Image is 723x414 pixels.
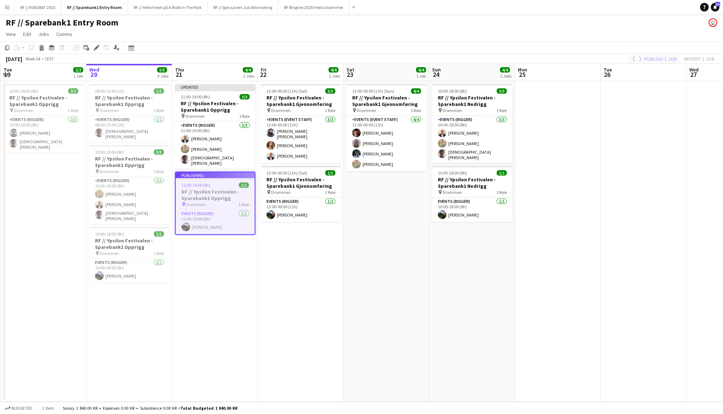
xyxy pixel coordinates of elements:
h3: RF // Ypsilon Festivalen - Sparebank1 Opprigg [89,94,170,107]
a: Jobs [36,29,52,39]
app-card-role: Events (Rigger)2/210:00-18:00 (8h)[PERSON_NAME][DEMOGRAPHIC_DATA][PERSON_NAME] [4,116,84,153]
button: RF // KVADRAT 2025 [15,0,61,14]
div: Publishing11:00-19:00 (8h)1/1RF // Ypsilon Festivalen - Sparebank1 Opprigg Drammen1 RoleEvents (R... [175,172,255,235]
span: Drammen [100,251,119,256]
div: Publishing [176,172,255,178]
span: 3/3 [497,88,507,94]
app-card-role: Events (Rigger)3/310:00-18:00 (8h)[PERSON_NAME][PERSON_NAME][DEMOGRAPHIC_DATA][PERSON_NAME] [432,116,512,163]
span: Sat [346,66,354,73]
span: Drammen [100,108,119,113]
span: 10:00-18:00 (8h) [438,88,467,94]
div: Updated [175,84,255,90]
div: 2 Jobs [500,73,511,79]
span: Tue [604,66,612,73]
app-job-card: 13:00-00:00 (11h) (Sun)4/4RF // Ypsilon Festivalen - Sparebank1 Gjennomføring Drammen1 RoleEvents... [346,84,427,171]
span: 1 item [39,405,57,411]
span: 3/3 [154,149,164,155]
span: Drammen [443,190,462,195]
h3: RF // Ypsilon Festivalen - Sparebank1 Gjennomføring [346,94,427,107]
span: Wed [689,66,699,73]
button: RF // Sparebank1 Entry Room [61,0,128,14]
span: 1/1 [154,88,164,94]
span: 1/1 [154,231,164,237]
div: Salary 1 840.00 KR + Expenses 0.00 KR + Subsistence 0.00 KR = [63,405,237,411]
div: 1 Job [74,73,83,79]
span: 4/4 [329,67,339,73]
app-card-role: Events (Rigger)3/310:00-18:00 (8h)[PERSON_NAME][PERSON_NAME][DEMOGRAPHIC_DATA][PERSON_NAME] [89,177,170,224]
span: 27 [688,70,699,79]
div: 2 Jobs [243,73,254,79]
span: 4/4 [243,67,253,73]
span: 1 Role [325,108,335,113]
span: 22 [260,70,266,79]
span: Drammen [271,190,290,195]
span: Edit [23,31,31,37]
span: 25 [517,70,527,79]
span: Jobs [38,31,49,37]
span: 32 [715,2,720,6]
div: 2 Jobs [329,73,340,79]
span: 2/2 [73,67,83,73]
span: 4/4 [411,88,421,94]
span: 1/1 [325,170,335,176]
h3: RF // Ypsilon Festivalen - Sparebank1 Nedrigg [432,176,512,189]
span: Tue [4,66,12,73]
h3: RF // Ypsilon Festivalen - Sparebank1 Nedrigg [432,94,512,107]
h3: RF // Ypsilon Festivalen - Sparebank1 Opprigg [175,100,255,113]
span: 13:00-00:00 (11h) (Sun) [352,88,394,94]
span: Total Budgeted 1 840.00 KR [180,405,237,411]
span: Drammen [185,113,205,119]
app-job-card: 13:00-00:00 (11h) (Sat)1/1RF // Ypsilon Festivalen - Sparebank1 Gjennomføring Drammen1 RoleEvents... [261,166,341,222]
app-job-card: 10:00-18:00 (8h)1/1RF // Ypsilon Festivalen - Sparebank1 Nedrigg Drammen1 RoleEvents (Rigger)1/11... [432,166,512,222]
button: RF Ringnes 2025 Festivalsommer [278,0,349,14]
span: 1 Role [496,190,507,195]
span: 3/3 [240,94,250,99]
span: Sun [432,66,441,73]
app-card-role: Events (Rigger)1/110:00-18:00 (8h)[PERSON_NAME] [432,197,512,222]
span: 1 Role [153,108,164,113]
span: Drammen [357,108,376,113]
span: 1 Role [68,108,78,113]
span: 4/4 [500,67,510,73]
h3: RF // Ypsilon Festivalen - Sparebank1 Gjennomføring [261,176,341,189]
h1: RF // Sparebank1 Entry Room [6,17,118,28]
span: 2/2 [68,88,78,94]
div: 3 Jobs [157,73,169,79]
span: 20 [88,70,99,79]
app-user-avatar: Marit Holvik [709,18,717,27]
button: RF // Hello Fresh på A Walk In The Park [128,0,208,14]
span: 1 Role [239,113,250,119]
span: 10:00-18:00 (8h) [438,170,467,176]
div: 10:00-18:00 (8h)3/3RF // Ypsilon Festivalen - Sparebank1 Nedrigg Drammen1 RoleEvents (Rigger)3/31... [432,84,512,163]
span: Week 34 [24,56,42,61]
app-job-card: Updated11:00-19:00 (8h)3/3RF // Ypsilon Festivalen - Sparebank1 Opprigg Drammen1 RoleEvents (Rigg... [175,84,255,169]
app-card-role: Events (Rigger)1/110:00-18:00 (8h)[PERSON_NAME] [89,259,170,283]
span: 21 [174,70,184,79]
span: 5/5 [157,67,167,73]
app-job-card: 13:00-00:00 (11h) (Sat)3/3RF // Ypsilon Festivalen - Sparebank1 Gjennomføring Drammen1 RoleEvents... [261,84,341,163]
span: Drammen [271,108,290,113]
app-job-card: 10:00-18:00 (8h)1/1RF // Ypsilon Festivalen - Sparebank1 Opprigg Drammen1 RoleEvents (Rigger)1/11... [89,227,170,283]
div: [DATE] [6,55,22,62]
span: 26 [602,70,612,79]
a: Edit [20,29,34,39]
span: Fri [261,66,266,73]
span: 3/3 [325,88,335,94]
span: 1 Role [496,108,507,113]
span: Budgeted [11,406,32,411]
app-job-card: 08:00-10:00 (2h)1/1RF // Ypsilon Festivalen - Sparebank1 Opprigg Drammen1 RoleEvents (Rigger)1/10... [89,84,170,142]
span: 13:00-00:00 (11h) (Sat) [266,88,307,94]
app-job-card: 10:00-18:00 (8h)2/2RF // Ypsilon Festivalen - Sparebank1 Opprigg Drammen1 RoleEvents (Rigger)2/21... [4,84,84,153]
span: 4/4 [416,67,426,73]
span: View [6,31,16,37]
app-card-role: Events (Event Staff)3/313:00-00:00 (11h)[PERSON_NAME] [PERSON_NAME][PERSON_NAME][PERSON_NAME] [261,116,341,163]
span: Drammen [100,169,119,174]
span: 1 Role [411,108,421,113]
span: 10:00-18:00 (8h) [95,231,124,237]
app-card-role: Events (Rigger)1/113:00-00:00 (11h)[PERSON_NAME] [261,197,341,222]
